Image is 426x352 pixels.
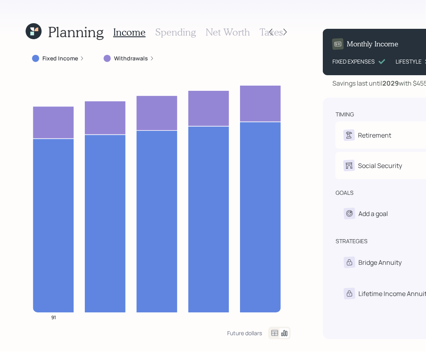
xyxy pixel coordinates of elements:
tspan: 91 [51,314,56,321]
div: goals [336,189,354,197]
div: Add a goal [358,209,388,218]
h3: Income [113,26,146,38]
div: Retirement [358,130,391,140]
h4: Monthly Income [347,40,398,48]
label: Fixed Income [42,54,78,62]
h3: Spending [155,26,196,38]
div: strategies [336,237,368,245]
div: Social Security [358,161,402,170]
label: Withdrawals [114,54,148,62]
div: Future dollars [227,329,262,337]
div: FIXED EXPENSES [332,57,375,66]
div: timing [336,110,354,118]
div: Bridge Annuity [358,258,402,267]
h3: Net Worth [206,26,250,38]
b: 2029 [382,79,399,88]
h3: Taxes [260,26,283,38]
div: LIFESTYLE [396,57,422,66]
h1: Planning [48,23,104,40]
